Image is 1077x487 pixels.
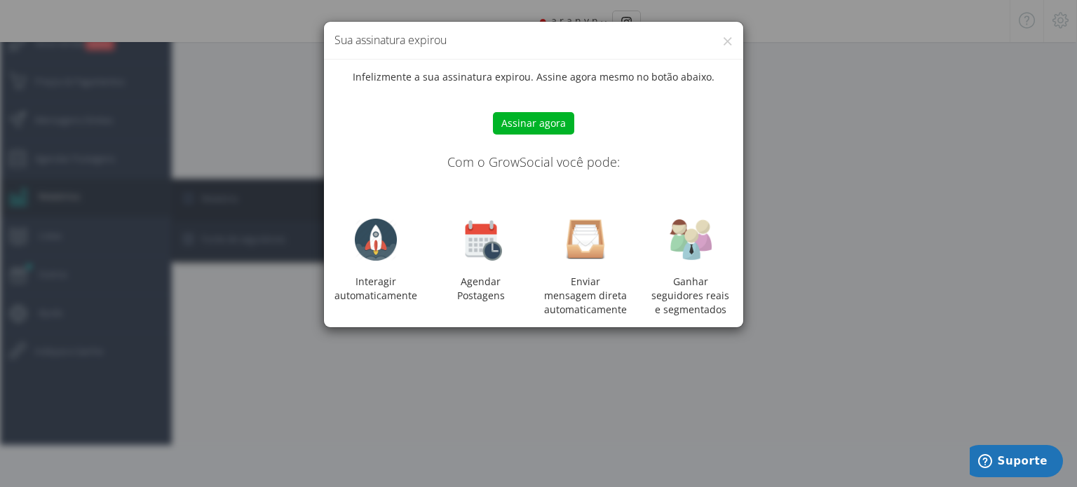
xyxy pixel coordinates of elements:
[324,219,429,303] div: Interagir automaticamente
[670,219,712,261] img: users.png
[638,275,743,317] div: Ganhar seguidores reais e segmentados
[564,219,607,261] img: inbox.png
[970,445,1063,480] iframe: Abre um widget para que você possa encontrar mais informações
[722,32,733,50] button: ×
[324,70,743,317] div: Infelizmente a sua assinatura expirou. Assine agora mesmo no botão abaixo.
[460,219,502,261] img: calendar-clock-128.png
[534,219,639,317] div: Enviar mensagem direta automaticamente
[334,32,733,48] h4: Sua assinatura expirou
[428,219,534,303] div: Agendar Postagens
[334,156,733,170] h4: Com o GrowSocial você pode:
[493,112,574,135] button: Assinar agora
[355,219,397,261] img: rocket-128.png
